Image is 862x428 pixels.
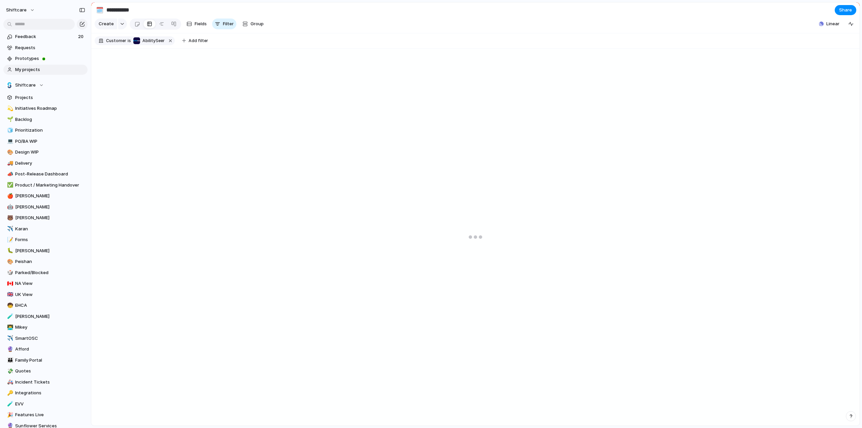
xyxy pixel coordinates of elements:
[7,137,12,145] div: 💻
[7,367,12,375] div: 💸
[15,401,85,407] span: EVV
[251,21,264,27] span: Group
[6,193,13,199] button: 🍎
[6,248,13,254] button: 🐛
[15,94,85,101] span: Projects
[3,333,88,343] a: ✈️SmartOSC
[6,226,13,232] button: ✈️
[3,202,88,212] div: 🤖[PERSON_NAME]
[3,213,88,223] div: 🐻[PERSON_NAME]
[126,37,132,44] button: is
[223,21,234,27] span: Filter
[3,65,88,75] a: My projects
[15,379,85,386] span: Incident Tickets
[15,193,85,199] span: [PERSON_NAME]
[3,80,88,90] button: Shiftcare
[128,38,131,44] span: is
[95,19,117,29] button: Create
[15,313,85,320] span: [PERSON_NAME]
[3,32,88,42] a: Feedback20
[78,33,85,40] span: 20
[6,401,13,407] button: 🧪
[6,313,13,320] button: 🧪
[3,54,88,64] a: Prototypes
[195,21,207,27] span: Fields
[7,269,12,276] div: 🎲
[7,116,12,123] div: 🌱
[3,147,88,157] div: 🎨Design WIP
[15,116,85,123] span: Backlog
[7,334,12,342] div: ✈️
[3,103,88,113] div: 💫Initiatives Roadmap
[6,411,13,418] button: 🎉
[7,192,12,200] div: 🍎
[3,290,88,300] a: 🇬🇧UK View
[6,215,13,221] button: 🐻
[3,158,88,168] a: 🚚Delivery
[6,324,13,331] button: 👨‍💻
[15,204,85,210] span: [PERSON_NAME]
[826,21,839,27] span: Linear
[3,344,88,354] div: 🔮Afford
[6,335,13,342] button: ✈️
[3,114,88,125] a: 🌱Backlog
[3,169,88,179] a: 📣Post-Release Dashboard
[3,235,88,245] a: 📝Forms
[7,291,12,298] div: 🇬🇧
[6,138,13,145] button: 💻
[3,125,88,135] a: 🧊Prioritization
[189,38,208,44] span: Add filter
[96,5,103,14] div: 🗓️
[7,247,12,255] div: 🐛
[7,159,12,167] div: 🚚
[6,258,13,265] button: 🎨
[3,300,88,310] div: 🧒EHCA
[7,312,12,320] div: 🧪
[3,311,88,322] a: 🧪[PERSON_NAME]
[7,105,12,112] div: 💫
[7,236,12,244] div: 📝
[6,379,13,386] button: 🚑
[3,410,88,420] a: 🎉Features Live
[3,399,88,409] a: 🧪EVV
[7,389,12,397] div: 🔑
[15,127,85,134] span: Prioritization
[6,269,13,276] button: 🎲
[3,224,88,234] a: ✈️Karan
[15,258,85,265] span: Peishan
[15,390,85,396] span: Integrations
[3,191,88,201] a: 🍎[PERSON_NAME]
[7,280,12,288] div: 🇨🇦
[835,5,856,15] button: Share
[15,149,85,156] span: Design WIP
[15,55,85,62] span: Prototypes
[3,388,88,398] div: 🔑Integrations
[6,7,27,13] span: shiftcare
[15,280,85,287] span: NA View
[7,345,12,353] div: 🔮
[6,127,13,134] button: 🧊
[7,400,12,408] div: 🧪
[7,324,12,331] div: 👨‍💻
[7,225,12,233] div: ✈️
[15,346,85,353] span: Afford
[3,268,88,278] a: 🎲Parked/Blocked
[15,357,85,364] span: Family Portal
[7,411,12,419] div: 🎉
[239,19,267,29] button: Group
[3,278,88,289] div: 🇨🇦NA View
[6,149,13,156] button: 🎨
[3,5,38,15] button: shiftcare
[3,43,88,53] a: Requests
[3,355,88,365] a: 👪Family Portal
[15,302,85,309] span: EHCA
[15,66,85,73] span: My projects
[3,377,88,387] a: 🚑Incident Tickets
